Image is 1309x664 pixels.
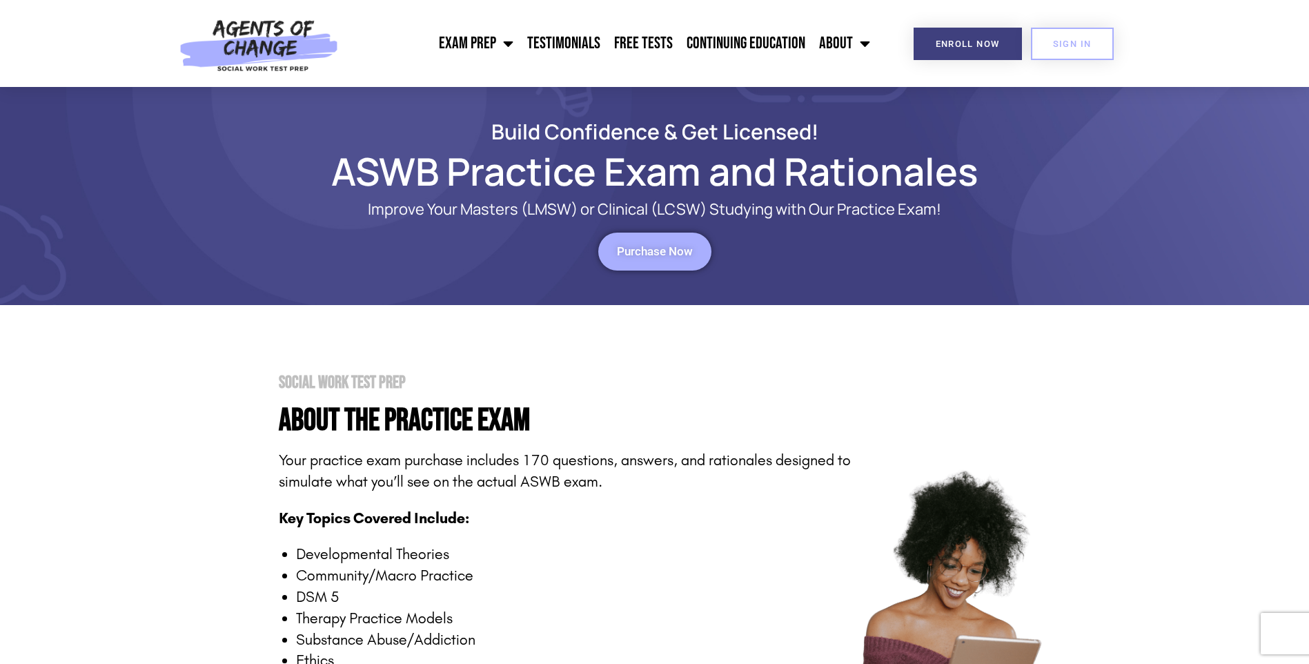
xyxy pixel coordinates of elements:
span: Key Topics Covered Include: [279,509,469,527]
li: Community/Macro Practice [296,565,852,587]
p: Improve Your Masters (LMSW) or Clinical (LCSW) Studying with Our Practice Exam! [317,201,993,218]
a: About [812,26,877,61]
a: Free Tests [607,26,680,61]
a: Testimonials [520,26,607,61]
a: SIGN IN [1031,28,1114,60]
li: Substance Abuse/Addiction [296,629,852,651]
span: Developmental Theories [296,545,449,563]
h2: Build Confidence & Get Licensed! [262,121,1048,141]
a: Exam Prep [432,26,520,61]
a: Enroll Now [914,28,1022,60]
span: Enroll Now [936,39,1000,48]
h1: ASWB Practice Exam and Rationales [262,155,1048,187]
span: Purchase Now [617,246,693,257]
h4: About the PRactice Exam [279,405,852,436]
a: Purchase Now [598,233,711,271]
nav: Menu [346,26,877,61]
a: Continuing Education [680,26,812,61]
li: DSM 5 [296,587,852,608]
h2: Social Work Test Prep [279,374,852,391]
span: SIGN IN [1053,39,1092,48]
span: Your practice exam purchase includes 170 questions, answers, and rationales designed to simulate ... [279,451,851,491]
li: Therapy Practice Models [296,608,852,629]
